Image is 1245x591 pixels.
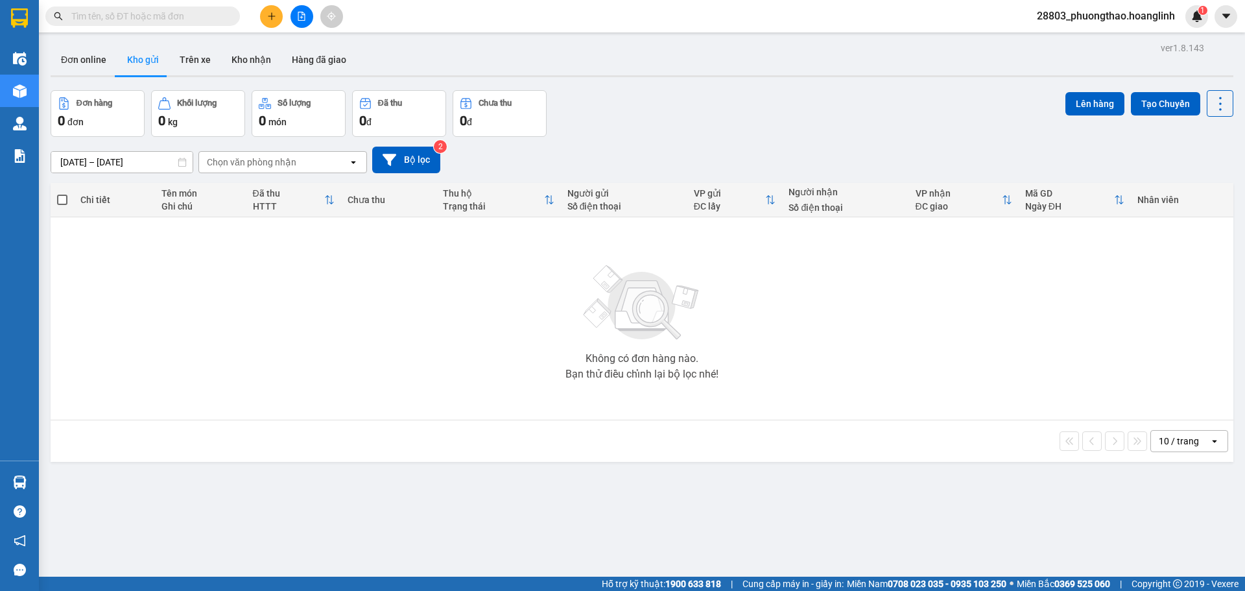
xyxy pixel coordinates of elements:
[1220,10,1232,22] span: caret-down
[1200,6,1205,15] span: 1
[436,183,561,217] th: Toggle SortBy
[13,117,27,130] img: warehouse-icon
[267,12,276,21] span: plus
[259,113,266,128] span: 0
[161,201,240,211] div: Ghi chú
[443,201,544,211] div: Trạng thái
[11,8,28,28] img: logo-vxr
[1010,581,1014,586] span: ⚪️
[916,201,1002,211] div: ĐC giao
[268,117,287,127] span: món
[1209,436,1220,446] svg: open
[788,202,902,213] div: Số điện thoại
[434,140,447,153] sup: 2
[1215,5,1237,28] button: caret-down
[1131,92,1200,115] button: Tạo Chuyến
[348,195,430,205] div: Chưa thu
[67,117,84,127] span: đơn
[80,195,148,205] div: Chi tiết
[51,152,193,173] input: Select a date range.
[359,113,366,128] span: 0
[847,577,1006,591] span: Miền Nam
[1159,435,1199,448] div: 10 / trang
[1161,41,1204,55] div: ver 1.8.143
[71,9,224,23] input: Tìm tên, số ĐT hoặc mã đơn
[567,188,681,199] div: Người gửi
[253,201,325,211] div: HTTT
[453,90,547,137] button: Chưa thu0đ
[1173,579,1182,588] span: copyright
[327,12,336,21] span: aim
[565,369,718,380] div: Bạn thử điều chỉnh lại bộ lọc nhé!
[788,187,902,197] div: Người nhận
[260,5,283,28] button: plus
[731,577,733,591] span: |
[1137,195,1227,205] div: Nhân viên
[602,577,721,591] span: Hỗ trợ kỹ thuật:
[1025,201,1114,211] div: Ngày ĐH
[694,188,766,199] div: VP gửi
[14,535,26,547] span: notification
[252,90,346,137] button: Số lượng0món
[348,157,359,167] svg: open
[460,113,467,128] span: 0
[297,12,306,21] span: file-add
[117,44,169,75] button: Kho gửi
[278,99,311,108] div: Số lượng
[586,354,698,364] div: Không có đơn hàng nào.
[1026,8,1185,24] span: 28803_phuongthao.hoanglinh
[253,188,325,199] div: Đã thu
[158,113,165,128] span: 0
[1198,6,1207,15] sup: 1
[352,90,446,137] button: Đã thu0đ
[1019,183,1131,217] th: Toggle SortBy
[320,5,343,28] button: aim
[909,183,1019,217] th: Toggle SortBy
[1120,577,1122,591] span: |
[151,90,245,137] button: Khối lượng0kg
[177,99,217,108] div: Khối lượng
[161,188,240,199] div: Tên món
[916,188,1002,199] div: VP nhận
[51,44,117,75] button: Đơn online
[13,52,27,66] img: warehouse-icon
[567,201,681,211] div: Số điện thoại
[372,147,440,173] button: Bộ lọc
[13,84,27,98] img: warehouse-icon
[687,183,783,217] th: Toggle SortBy
[378,99,402,108] div: Đã thu
[13,149,27,163] img: solution-icon
[1065,92,1124,115] button: Lên hàng
[443,188,544,199] div: Thu hộ
[694,201,766,211] div: ĐC lấy
[54,12,63,21] span: search
[888,579,1006,589] strong: 0708 023 035 - 0935 103 250
[366,117,372,127] span: đ
[14,505,26,518] span: question-circle
[13,476,27,489] img: warehouse-icon
[51,90,145,137] button: Đơn hàng0đơn
[1054,579,1110,589] strong: 0369 525 060
[742,577,844,591] span: Cung cấp máy in - giấy in:
[14,564,26,576] span: message
[168,117,178,127] span: kg
[207,156,296,169] div: Chọn văn phòng nhận
[665,579,721,589] strong: 1900 633 818
[290,5,313,28] button: file-add
[479,99,512,108] div: Chưa thu
[1025,188,1114,199] div: Mã GD
[467,117,472,127] span: đ
[281,44,357,75] button: Hàng đã giao
[58,113,65,128] span: 0
[577,258,707,348] img: svg+xml;base64,PHN2ZyBjbGFzcz0ibGlzdC1wbHVnX19zdmciIHhtbG5zPSJodHRwOi8vd3d3LnczLm9yZy8yMDAwL3N2Zy...
[77,99,112,108] div: Đơn hàng
[246,183,342,217] th: Toggle SortBy
[221,44,281,75] button: Kho nhận
[169,44,221,75] button: Trên xe
[1017,577,1110,591] span: Miền Bắc
[1191,10,1203,22] img: icon-new-feature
